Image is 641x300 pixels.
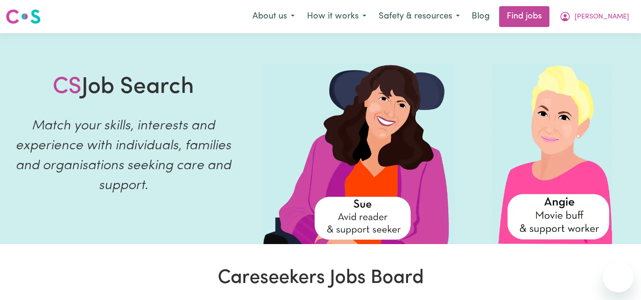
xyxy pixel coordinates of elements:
[466,6,495,27] a: Blog
[6,8,41,25] img: Careseekers logo
[553,7,635,27] button: My Account
[575,12,629,22] span: [PERSON_NAME]
[53,74,194,101] h1: Job Search
[301,7,372,27] button: How it works
[603,262,633,292] iframe: Button to launch messaging window
[53,76,82,99] span: CS
[6,6,41,27] a: Careseekers logo
[372,7,466,27] button: Safety & resources
[499,6,549,27] a: Find jobs
[11,116,236,196] p: Match your skills, interests and experience with individuals, families and organisations seeking ...
[246,7,301,27] button: About us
